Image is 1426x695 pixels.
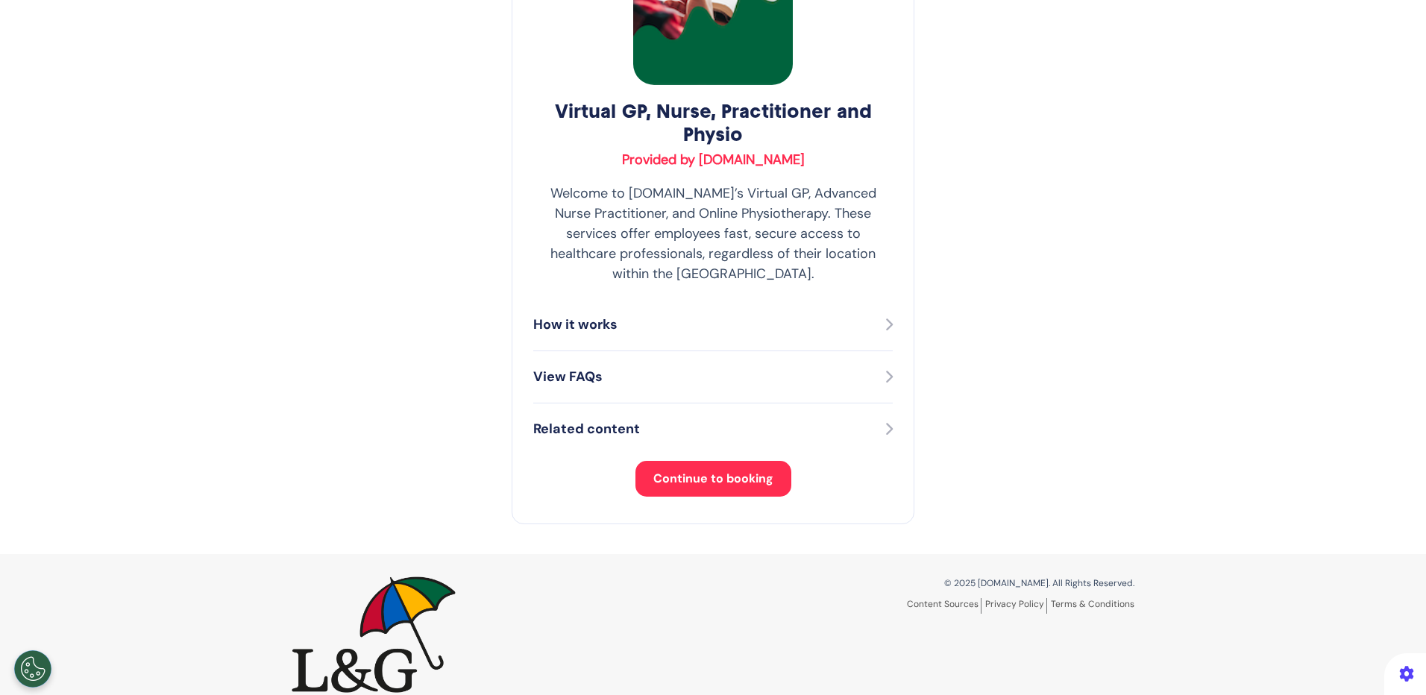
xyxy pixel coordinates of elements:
img: Spectrum.Life logo [292,576,456,693]
button: View FAQs [533,366,893,388]
button: How it works [533,314,893,336]
p: Related content [533,419,640,439]
h3: Provided by [DOMAIN_NAME] [533,152,893,169]
span: Continue to booking [653,471,773,486]
p: View FAQs [533,367,603,387]
button: Related content [533,418,893,440]
p: Welcome to [DOMAIN_NAME]’s Virtual GP, Advanced Nurse Practitioner, and Online Physiotherapy. The... [533,183,893,284]
a: Privacy Policy [985,598,1047,614]
h2: Virtual GP, Nurse, Practitioner and Physio [533,100,893,146]
a: Terms & Conditions [1051,598,1134,610]
button: Open Preferences [14,650,51,688]
a: Content Sources [907,598,981,614]
p: How it works [533,315,618,335]
p: © 2025 [DOMAIN_NAME]. All Rights Reserved. [724,576,1134,590]
button: Continue to booking [635,461,791,497]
